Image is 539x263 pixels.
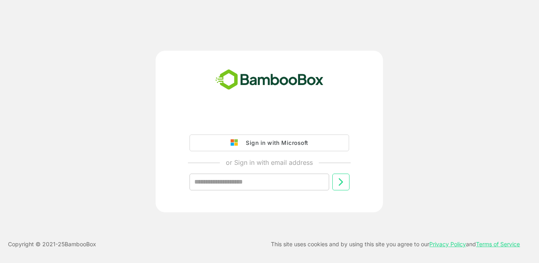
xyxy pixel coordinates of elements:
a: Privacy Policy [429,241,466,247]
img: bamboobox [211,67,328,93]
a: Terms of Service [476,241,520,247]
img: google [231,139,242,146]
p: Copyright © 2021- 25 BambooBox [8,239,96,249]
p: or Sign in with email address [226,158,313,167]
button: Sign in with Microsoft [190,134,349,151]
p: This site uses cookies and by using this site you agree to our and [271,239,520,249]
div: Sign in with Microsoft [242,138,308,148]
